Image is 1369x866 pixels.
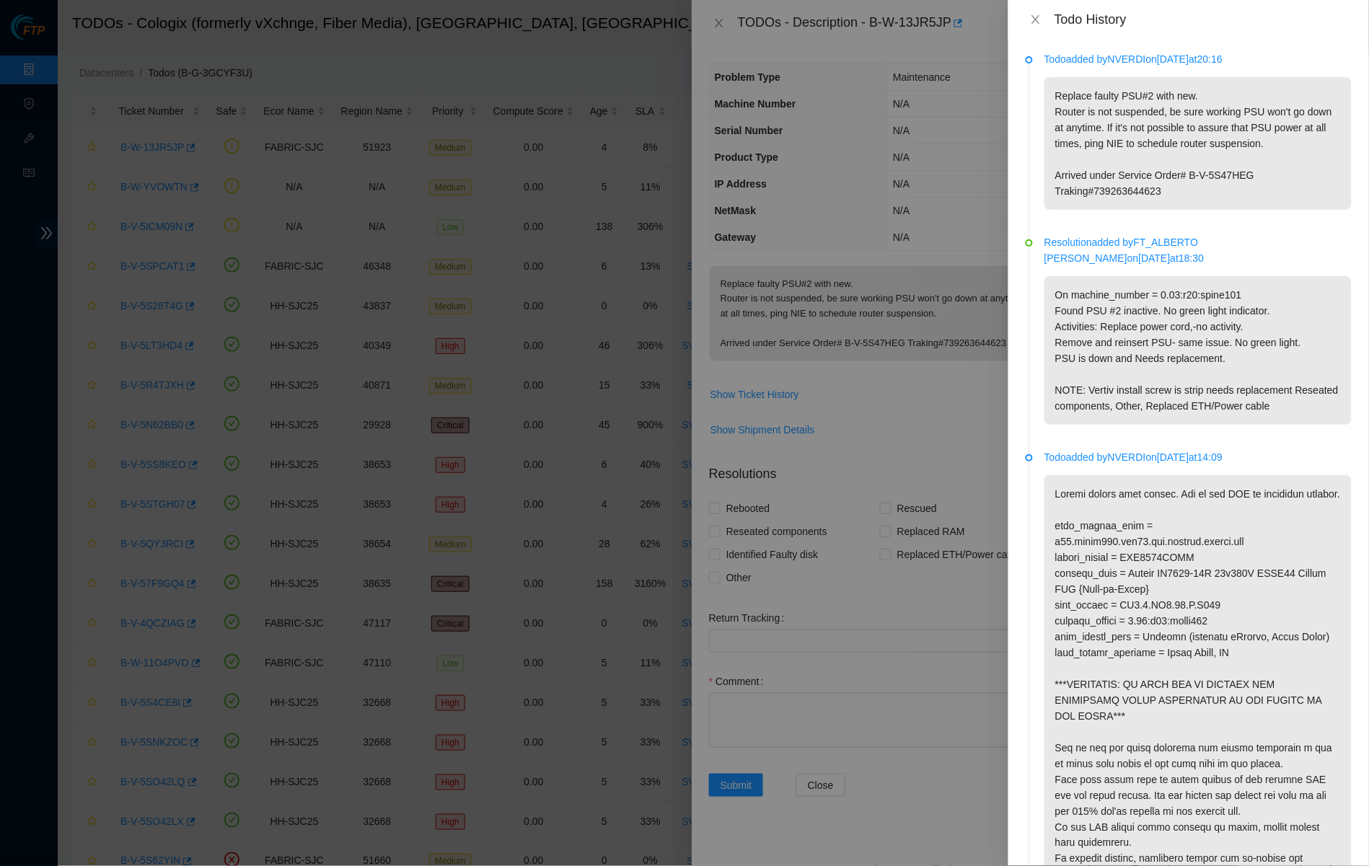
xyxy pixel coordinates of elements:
[1044,276,1352,425] p: On machine_number = 0.03:r20:spine101 Found PSU #2 inactive. No green light indicator. Activities...
[1044,234,1352,266] p: Resolution added by FT_ALBERTO [PERSON_NAME] on [DATE] at 18:30
[1055,12,1352,27] div: Todo History
[1044,449,1352,465] p: Todo added by NVERDI on [DATE] at 14:09
[1044,51,1352,67] p: Todo added by NVERDI on [DATE] at 20:16
[1030,14,1042,25] span: close
[1044,77,1352,210] p: Replace faulty PSU#2 with new. Router is not suspended, be sure working PSU won't go down at anyt...
[1026,13,1046,27] button: Close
